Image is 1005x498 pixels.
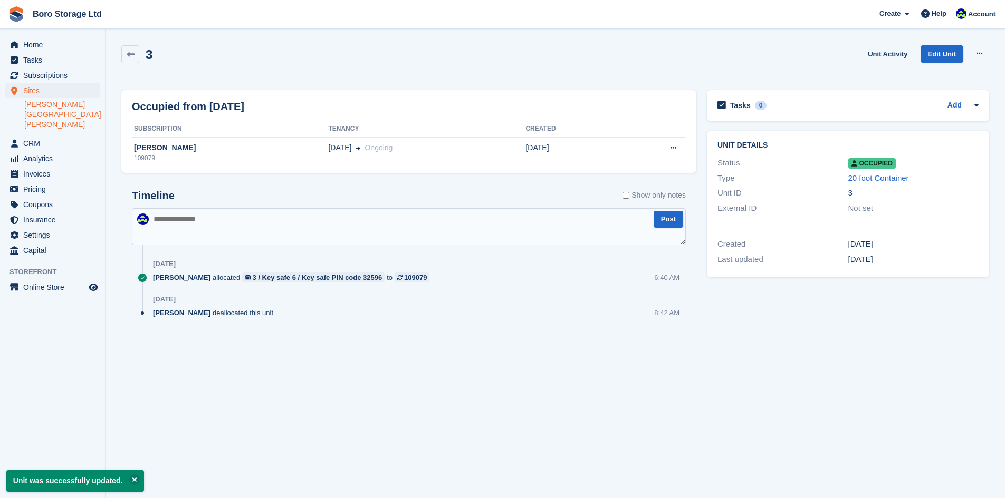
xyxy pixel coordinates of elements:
a: menu [5,228,100,242]
div: Created [717,238,848,250]
span: Sites [23,83,87,98]
span: [PERSON_NAME] [153,272,210,282]
span: Capital [23,243,87,258]
a: menu [5,197,100,212]
div: deallocated this unit [153,308,279,318]
a: 20 foot Container [848,173,909,182]
span: Occupied [848,158,896,169]
a: 109079 [395,272,429,282]
div: [PERSON_NAME] [132,142,328,153]
a: Edit Unit [921,45,963,63]
div: [DATE] [848,253,979,266]
span: Online Store [23,280,87,295]
a: Unit Activity [864,45,912,63]
span: Create [879,8,901,19]
input: Show only notes [623,190,629,201]
span: Tasks [23,53,87,67]
span: Ongoing [365,143,393,152]
a: Add [947,100,962,112]
a: menu [5,53,100,67]
div: 109079 [404,272,427,282]
button: Post [654,211,683,228]
div: [DATE] [848,238,979,250]
th: Subscription [132,121,328,138]
span: [DATE] [328,142,351,153]
a: 3 / Key safe 6 / Key safe PIN code 32596 [242,272,385,282]
span: Pricing [23,182,87,197]
a: menu [5,83,100,98]
div: 3 [848,187,979,199]
a: menu [5,151,100,166]
th: Created [525,121,618,138]
div: 8:42 AM [654,308,679,318]
a: Preview store [87,281,100,294]
span: Subscriptions [23,68,87,83]
div: Not set [848,202,979,214]
div: 0 [755,101,767,110]
div: Last updated [717,253,848,266]
span: Storefront [9,267,105,277]
div: Unit ID [717,187,848,199]
h2: Timeline [132,190,175,202]
img: Tobie Hillier [137,213,149,225]
span: Settings [23,228,87,242]
span: Insurance [23,212,87,227]
h2: 3 [146,47,152,62]
div: 3 / Key safe 6 / Key safe PIN code 32596 [253,272,382,282]
img: Tobie Hillier [956,8,966,19]
a: menu [5,243,100,258]
div: allocated to [153,272,435,282]
span: Analytics [23,151,87,166]
div: 6:40 AM [654,272,679,282]
div: Status [717,157,848,169]
span: CRM [23,136,87,151]
a: menu [5,182,100,197]
td: [DATE] [525,137,618,169]
span: Coupons [23,197,87,212]
div: Type [717,172,848,184]
a: menu [5,68,100,83]
div: [DATE] [153,295,176,304]
h2: Unit details [717,141,979,150]
label: Show only notes [623,190,686,201]
img: stora-icon-8386f47178a22dfd0bd8f6a31ec36ba5ce8667c1dd55bd0f319d3a0aa187defe.svg [8,6,24,22]
h2: Tasks [730,101,751,110]
a: menu [5,37,100,52]
p: Unit was successfully updated. [6,470,144,492]
h2: Occupied from [DATE] [132,99,244,114]
a: [PERSON_NAME][GEOGRAPHIC_DATA][PERSON_NAME] [24,100,100,130]
div: 109079 [132,153,328,163]
a: menu [5,167,100,181]
span: Invoices [23,167,87,181]
div: [DATE] [153,260,176,268]
span: [PERSON_NAME] [153,308,210,318]
span: Help [932,8,946,19]
span: Home [23,37,87,52]
a: Boro Storage Ltd [28,5,106,23]
th: Tenancy [328,121,525,138]
a: menu [5,136,100,151]
span: Account [968,9,996,19]
a: menu [5,280,100,295]
a: menu [5,212,100,227]
div: External ID [717,202,848,214]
